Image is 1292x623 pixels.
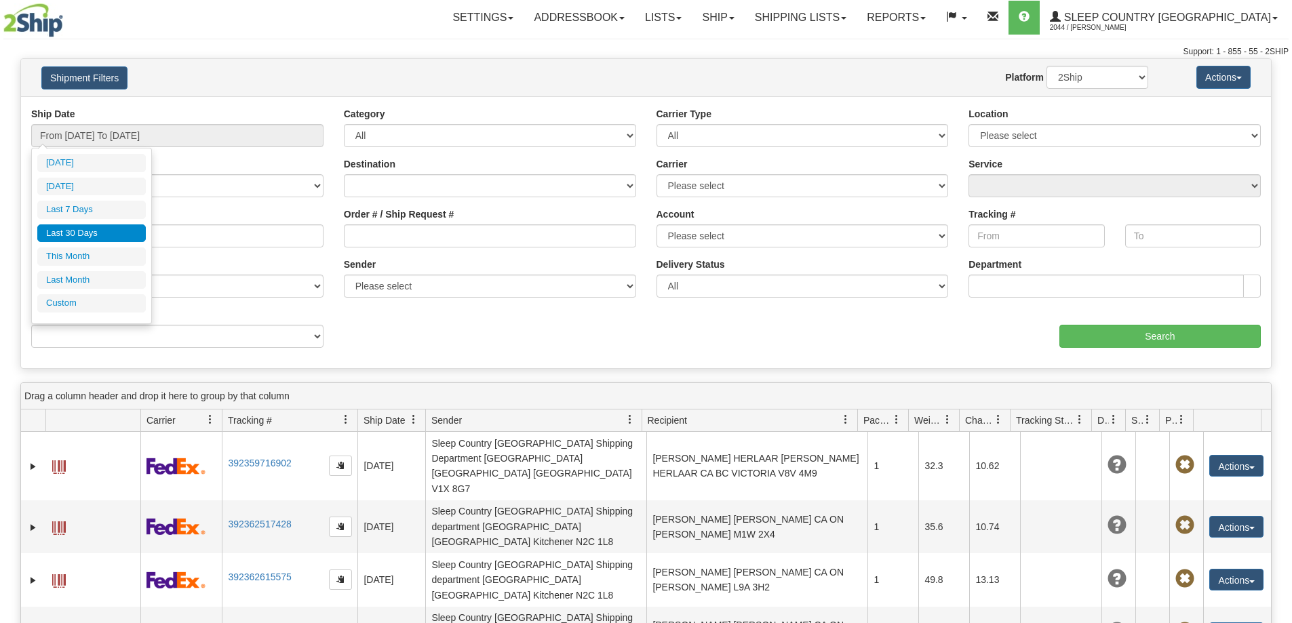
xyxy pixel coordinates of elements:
[1175,456,1194,475] span: Pickup Not Assigned
[228,458,291,468] a: 392359716902
[402,408,425,431] a: Ship Date filter column settings
[1016,414,1075,427] span: Tracking Status
[31,107,75,121] label: Ship Date
[431,414,462,427] span: Sender
[146,414,176,427] span: Carrier
[936,408,959,431] a: Weight filter column settings
[619,408,642,431] a: Sender filter column settings
[146,458,205,475] img: 2 - FedEx Express®
[657,107,711,121] label: Carrier Type
[1165,414,1177,427] span: Pickup Status
[969,500,1020,553] td: 10.74
[867,432,918,500] td: 1
[692,1,744,35] a: Ship
[1005,71,1044,84] label: Platform
[357,432,425,500] td: [DATE]
[968,258,1021,271] label: Department
[1175,569,1194,588] span: Pickup Not Assigned
[329,456,352,476] button: Copy to clipboard
[885,408,908,431] a: Packages filter column settings
[1108,516,1127,535] span: Unknown
[968,224,1104,247] input: From
[857,1,936,35] a: Reports
[646,432,867,500] td: [PERSON_NAME] HERLAAR [PERSON_NAME] HERLAAR CA BC VICTORIA V8V 4M9
[657,258,725,271] label: Delivery Status
[228,414,272,427] span: Tracking #
[344,107,385,121] label: Category
[918,553,969,606] td: 49.8
[425,432,646,500] td: Sleep Country [GEOGRAPHIC_DATA] Shipping Department [GEOGRAPHIC_DATA] [GEOGRAPHIC_DATA] [GEOGRAPH...
[918,432,969,500] td: 32.3
[834,408,857,431] a: Recipient filter column settings
[524,1,635,35] a: Addressbook
[26,574,40,587] a: Expand
[914,414,943,427] span: Weight
[969,553,1020,606] td: 13.13
[1209,569,1264,590] button: Actions
[52,454,66,476] a: Label
[987,408,1010,431] a: Charge filter column settings
[1050,21,1152,35] span: 2044 / [PERSON_NAME]
[968,107,1008,121] label: Location
[1196,66,1251,89] button: Actions
[37,271,146,289] li: Last Month
[344,258,376,271] label: Sender
[1125,224,1261,247] input: To
[657,157,688,171] label: Carrier
[1108,456,1127,475] span: Unknown
[228,571,291,582] a: 392362615575
[228,519,291,529] a: 392362517428
[21,383,1271,409] div: grid grouping header
[969,432,1020,500] td: 10.62
[863,414,892,427] span: Packages
[3,3,63,37] img: logo2044.jpg
[37,154,146,172] li: [DATE]
[1068,408,1091,431] a: Tracking Status filter column settings
[1097,414,1109,427] span: Delivery Status
[745,1,857,35] a: Shipping lists
[1170,408,1193,431] a: Pickup Status filter column settings
[199,408,222,431] a: Carrier filter column settings
[1108,569,1127,588] span: Unknown
[344,207,454,221] label: Order # / Ship Request #
[37,294,146,313] li: Custom
[968,157,1002,171] label: Service
[52,515,66,537] a: Label
[146,571,205,588] img: 2 - FedEx Express®
[635,1,692,35] a: Lists
[1059,325,1261,348] input: Search
[646,500,867,553] td: [PERSON_NAME] [PERSON_NAME] CA ON [PERSON_NAME] M1W 2X4
[26,460,40,473] a: Expand
[867,553,918,606] td: 1
[1136,408,1159,431] a: Shipment Issues filter column settings
[37,178,146,196] li: [DATE]
[646,553,867,606] td: [PERSON_NAME] [PERSON_NAME] CA ON [PERSON_NAME] L9A 3H2
[1040,1,1288,35] a: Sleep Country [GEOGRAPHIC_DATA] 2044 / [PERSON_NAME]
[968,207,1015,221] label: Tracking #
[425,500,646,553] td: Sleep Country [GEOGRAPHIC_DATA] Shipping department [GEOGRAPHIC_DATA] [GEOGRAPHIC_DATA] Kitchener...
[657,207,694,221] label: Account
[1175,516,1194,535] span: Pickup Not Assigned
[648,414,687,427] span: Recipient
[867,500,918,553] td: 1
[334,408,357,431] a: Tracking # filter column settings
[329,569,352,590] button: Copy to clipboard
[37,247,146,266] li: This Month
[357,500,425,553] td: [DATE]
[52,568,66,590] a: Label
[442,1,524,35] a: Settings
[41,66,128,89] button: Shipment Filters
[1102,408,1125,431] a: Delivery Status filter column settings
[26,521,40,534] a: Expand
[918,500,969,553] td: 35.6
[1209,455,1264,477] button: Actions
[3,46,1289,58] div: Support: 1 - 855 - 55 - 2SHIP
[344,157,395,171] label: Destination
[425,553,646,606] td: Sleep Country [GEOGRAPHIC_DATA] Shipping department [GEOGRAPHIC_DATA] [GEOGRAPHIC_DATA] Kitchener...
[1131,414,1143,427] span: Shipment Issues
[1061,12,1271,23] span: Sleep Country [GEOGRAPHIC_DATA]
[364,414,405,427] span: Ship Date
[37,201,146,219] li: Last 7 Days
[37,224,146,243] li: Last 30 Days
[146,518,205,535] img: 2 - FedEx Express®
